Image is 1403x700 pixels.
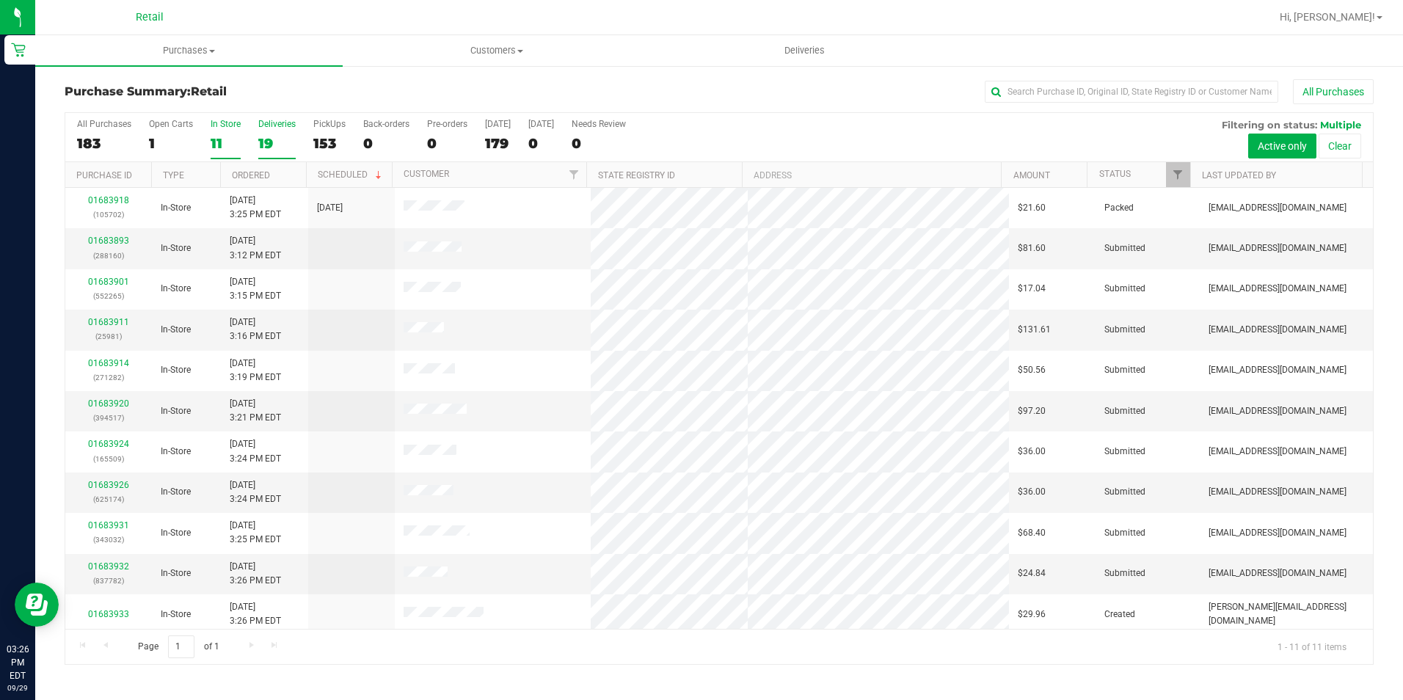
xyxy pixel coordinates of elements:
[363,135,409,152] div: 0
[1018,485,1046,499] span: $36.00
[88,277,129,287] a: 01683901
[313,119,346,129] div: PickUps
[74,329,143,343] p: (25981)
[74,452,143,466] p: (165509)
[427,119,467,129] div: Pre-orders
[1018,404,1046,418] span: $97.20
[230,560,281,588] span: [DATE] 3:26 PM EDT
[1018,241,1046,255] span: $81.60
[318,169,385,180] a: Scheduled
[1209,323,1346,337] span: [EMAIL_ADDRESS][DOMAIN_NAME]
[1018,526,1046,540] span: $68.40
[230,357,281,384] span: [DATE] 3:19 PM EDT
[1018,608,1046,621] span: $29.96
[125,635,231,658] span: Page of 1
[485,135,511,152] div: 179
[343,35,650,66] a: Customers
[1018,566,1046,580] span: $24.84
[161,445,191,459] span: In-Store
[74,371,143,384] p: (271282)
[1104,526,1145,540] span: Submitted
[1209,526,1346,540] span: [EMAIL_ADDRESS][DOMAIN_NAME]
[485,119,511,129] div: [DATE]
[161,485,191,499] span: In-Store
[163,170,184,181] a: Type
[528,135,554,152] div: 0
[88,480,129,490] a: 01683926
[1202,170,1276,181] a: Last Updated By
[35,35,343,66] a: Purchases
[191,84,227,98] span: Retail
[1018,363,1046,377] span: $50.56
[1018,323,1051,337] span: $131.61
[232,170,270,181] a: Ordered
[572,135,626,152] div: 0
[1104,282,1145,296] span: Submitted
[317,201,343,215] span: [DATE]
[1104,363,1145,377] span: Submitted
[1209,404,1346,418] span: [EMAIL_ADDRESS][DOMAIN_NAME]
[230,234,281,262] span: [DATE] 3:12 PM EDT
[149,119,193,129] div: Open Carts
[11,43,26,57] inline-svg: Retail
[161,566,191,580] span: In-Store
[230,519,281,547] span: [DATE] 3:25 PM EDT
[258,119,296,129] div: Deliveries
[230,478,281,506] span: [DATE] 3:24 PM EDT
[149,135,193,152] div: 1
[88,236,129,246] a: 01683893
[404,169,449,179] a: Customer
[1209,445,1346,459] span: [EMAIL_ADDRESS][DOMAIN_NAME]
[258,135,296,152] div: 19
[1209,600,1364,628] span: [PERSON_NAME][EMAIL_ADDRESS][DOMAIN_NAME]
[74,492,143,506] p: (625174)
[161,282,191,296] span: In-Store
[1104,323,1145,337] span: Submitted
[1222,119,1317,131] span: Filtering on status:
[1104,566,1145,580] span: Submitted
[427,135,467,152] div: 0
[211,135,241,152] div: 11
[1319,134,1361,158] button: Clear
[230,316,281,343] span: [DATE] 3:16 PM EDT
[161,404,191,418] span: In-Store
[161,608,191,621] span: In-Store
[136,11,164,23] span: Retail
[1166,162,1190,187] a: Filter
[88,317,129,327] a: 01683911
[343,44,649,57] span: Customers
[1104,404,1145,418] span: Submitted
[15,583,59,627] iframe: Resource center
[88,561,129,572] a: 01683932
[1209,201,1346,215] span: [EMAIL_ADDRESS][DOMAIN_NAME]
[74,249,143,263] p: (288160)
[230,600,281,628] span: [DATE] 3:26 PM EDT
[1209,363,1346,377] span: [EMAIL_ADDRESS][DOMAIN_NAME]
[74,411,143,425] p: (394517)
[74,208,143,222] p: (105702)
[572,119,626,129] div: Needs Review
[1099,169,1131,179] a: Status
[230,437,281,465] span: [DATE] 3:24 PM EDT
[74,533,143,547] p: (343032)
[161,363,191,377] span: In-Store
[230,194,281,222] span: [DATE] 3:25 PM EDT
[230,397,281,425] span: [DATE] 3:21 PM EDT
[7,682,29,693] p: 09/29
[161,526,191,540] span: In-Store
[528,119,554,129] div: [DATE]
[74,574,143,588] p: (837782)
[985,81,1278,103] input: Search Purchase ID, Original ID, State Registry ID or Customer Name...
[1013,170,1050,181] a: Amount
[65,85,501,98] h3: Purchase Summary:
[88,195,129,205] a: 01683918
[161,323,191,337] span: In-Store
[1018,445,1046,459] span: $36.00
[313,135,346,152] div: 153
[74,289,143,303] p: (552265)
[1266,635,1358,657] span: 1 - 11 of 11 items
[88,439,129,449] a: 01683924
[77,119,131,129] div: All Purchases
[76,170,132,181] a: Purchase ID
[1209,566,1346,580] span: [EMAIL_ADDRESS][DOMAIN_NAME]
